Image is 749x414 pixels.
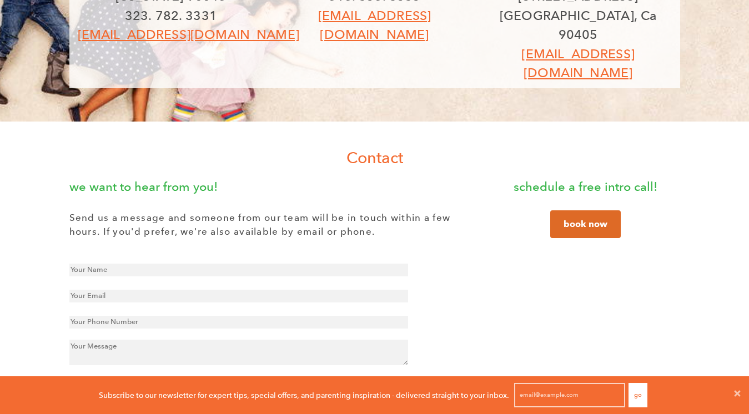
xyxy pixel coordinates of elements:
p: schedule a free intro call! [491,177,680,196]
p: Send us a message and someone from our team will be in touch within a few hours. If you'd prefer,... [69,211,469,239]
input: Your Email [69,290,408,302]
p: Subscribe to our newsletter for expert tips, special offers, and parenting inspiration - delivere... [99,389,509,401]
button: Go [629,383,647,407]
input: Your Phone Number [69,316,408,329]
a: [EMAIL_ADDRESS][DOMAIN_NAME] [318,8,431,43]
input: email@example.com [514,383,625,407]
p: 323. 782. 3331 [78,6,265,26]
input: Your Name [69,264,408,276]
a: [EMAIL_ADDRESS][DOMAIN_NAME] [78,27,299,42]
p: we want to hear from you! [69,177,469,196]
a: [EMAIL_ADDRESS][DOMAIN_NAME] [521,46,634,81]
p: [GEOGRAPHIC_DATA], Ca 90405 [485,6,672,44]
a: book now [550,210,621,238]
